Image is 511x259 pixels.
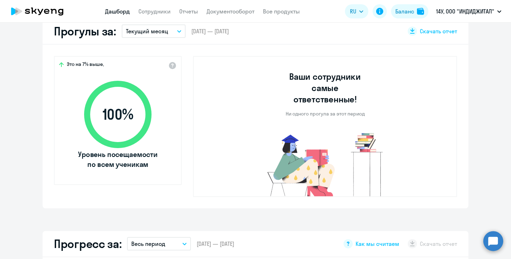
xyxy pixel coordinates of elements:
[54,24,116,38] h2: Прогулы за:
[127,237,191,250] button: Весь период
[391,4,428,18] button: Балансbalance
[417,8,424,15] img: balance
[263,8,300,15] a: Все продукты
[207,8,254,15] a: Документооборот
[191,27,229,35] span: [DATE] — [DATE]
[105,8,130,15] a: Дашборд
[67,61,104,69] span: Это на 7% выше,
[131,240,165,248] p: Весь период
[436,7,494,16] p: 14У, ООО "ИНДИДЖИТАЛ"
[286,111,365,117] p: Ни одного прогула за этот период
[356,240,399,248] span: Как мы считаем
[77,106,159,123] span: 100 %
[54,237,121,251] h2: Прогресс за:
[77,150,159,169] span: Уровень посещаемости по всем ученикам
[122,24,186,38] button: Текущий месяц
[433,3,505,20] button: 14У, ООО "ИНДИДЖИТАЛ"
[345,4,368,18] button: RU
[197,240,234,248] span: [DATE] — [DATE]
[395,7,414,16] div: Баланс
[138,8,171,15] a: Сотрудники
[126,27,168,35] p: Текущий месяц
[280,71,371,105] h3: Ваши сотрудники самые ответственные!
[350,7,356,16] span: RU
[420,27,457,35] span: Скачать отчет
[254,131,396,196] img: no-truants
[179,8,198,15] a: Отчеты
